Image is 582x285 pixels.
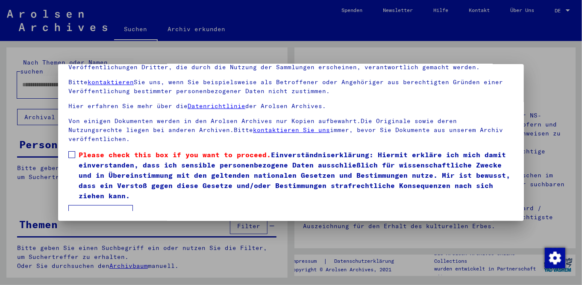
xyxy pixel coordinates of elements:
[68,78,514,96] p: Bitte Sie uns, wenn Sie beispielsweise als Betroffener oder Angehöriger aus berechtigten Gründen ...
[545,248,565,268] img: Zustimmung ändern
[79,150,271,159] span: Please check this box if you want to proceed.
[253,126,330,134] a: kontaktieren Sie uns
[79,150,514,201] span: Einverständniserklärung: Hiermit erkläre ich mich damit einverstanden, dass ich sensible personen...
[68,102,514,111] p: Hier erfahren Sie mehr über die der Arolsen Archives.
[88,78,134,86] a: kontaktieren
[188,102,245,110] a: Datenrichtlinie
[68,205,133,221] button: Ich stimme zu
[68,117,514,144] p: Von einigen Dokumenten werden in den Arolsen Archives nur Kopien aufbewahrt.Die Originale sowie d...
